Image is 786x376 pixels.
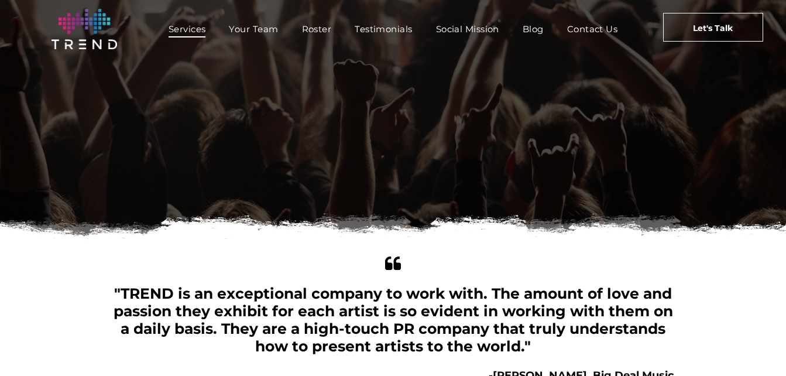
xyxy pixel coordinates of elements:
a: Your Team [217,20,290,37]
a: Blog [511,20,555,37]
a: Testimonials [343,20,424,37]
img: logo [52,9,117,49]
span: "TREND is an exceptional company to work with. The amount of love and passion they exhibit for ea... [114,285,673,355]
a: Let's Talk [663,13,763,42]
a: Social Mission [424,20,511,37]
a: Contact Us [555,20,630,37]
a: Services [157,20,218,37]
a: Roster [290,20,344,37]
span: Let's Talk [693,13,733,43]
